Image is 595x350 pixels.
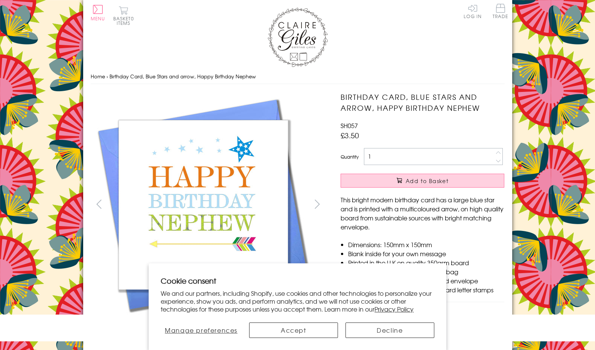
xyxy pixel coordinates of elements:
span: £3.50 [341,130,359,141]
span: Add to Basket [406,177,449,185]
a: Log In [464,4,482,18]
nav: breadcrumbs [91,69,505,84]
p: This bright modern birthday card has a large blue star and is printed with a multicoloured arrow,... [341,195,504,231]
li: Dimensions: 150mm x 150mm [348,240,504,249]
img: Claire Giles Greetings Cards [268,8,328,67]
button: Basket0 items [113,6,134,25]
button: prev [91,196,108,212]
h1: Birthday Card, Blue Stars and arrow, Happy Birthday Nephew [341,92,504,113]
span: › [107,73,108,80]
button: Menu [91,5,105,21]
button: next [309,196,326,212]
h2: Cookie consent [161,275,434,286]
span: SH057 [341,121,358,130]
a: Home [91,73,105,80]
li: Blank inside for your own message [348,249,504,258]
button: Add to Basket [341,174,504,188]
label: Quantity [341,153,359,160]
span: 0 items [117,15,134,26]
a: Trade [493,4,508,20]
img: Birthday Card, Blue Stars and arrow, Happy Birthday Nephew [91,92,317,318]
button: Decline [345,322,434,338]
p: We and our partners, including Shopify, use cookies and other technologies to personalize your ex... [161,289,434,313]
span: Birthday Card, Blue Stars and arrow, Happy Birthday Nephew [110,73,256,80]
li: Printed in the U.K on quality 350gsm board [348,258,504,267]
span: Menu [91,15,105,22]
button: Accept [249,322,338,338]
button: Manage preferences [161,322,242,338]
a: Privacy Policy [374,304,414,313]
span: Manage preferences [165,326,237,335]
span: Trade [493,4,508,18]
